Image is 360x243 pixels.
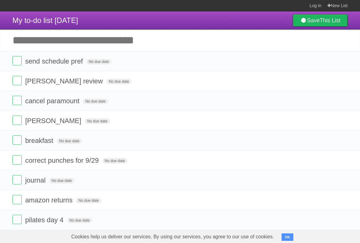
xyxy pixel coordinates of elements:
b: This List [320,17,340,24]
span: Cookies help us deliver our services. By using our services, you agree to our use of cookies. [65,231,280,243]
span: journal [25,176,47,184]
span: No due date [83,99,108,104]
span: My to-do list [DATE] [12,16,78,24]
label: Done [12,155,22,165]
span: cancel paramount [25,97,81,105]
label: Done [12,116,22,125]
label: Done [12,135,22,145]
span: No due date [76,198,101,203]
span: pilates day 4 [25,216,65,224]
span: No due date [67,218,92,223]
span: breakfast [25,137,55,144]
label: Done [12,195,22,204]
label: Done [12,76,22,85]
span: No due date [49,178,74,183]
label: Done [12,175,22,184]
label: Done [12,96,22,105]
button: OK [282,233,294,241]
span: amazon returns [25,196,74,204]
span: No due date [106,79,131,84]
span: [PERSON_NAME] review [25,77,104,85]
span: No due date [86,59,111,64]
label: Done [12,56,22,65]
span: No due date [102,158,127,164]
a: SaveThis List [293,14,348,27]
span: No due date [57,138,82,144]
span: correct punches for 9/29 [25,157,100,164]
span: send schedule pref [25,57,84,65]
span: [PERSON_NAME] [25,117,83,125]
span: No due date [85,118,110,124]
label: Done [12,215,22,224]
